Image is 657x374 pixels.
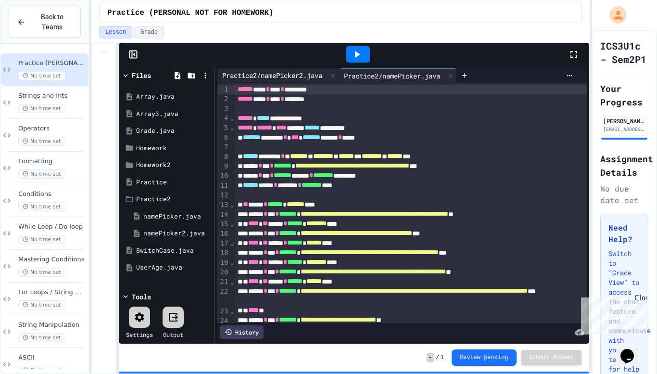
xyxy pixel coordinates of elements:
div: Homework [136,143,211,153]
span: Fold line [229,278,234,286]
div: Practice2/namePicker2.java [217,70,327,80]
div: 10 [217,171,229,181]
div: 6 [217,133,229,142]
span: - [427,353,434,362]
div: [PERSON_NAME] [603,116,645,125]
div: [EMAIL_ADDRESS][DOMAIN_NAME] [603,126,645,133]
button: Lesson [99,26,132,39]
span: Submit Answer [529,354,574,361]
div: Files [132,70,151,80]
div: 20 [217,268,229,277]
div: Practice2/namePicker.java [339,71,445,81]
div: No due date set [600,183,648,206]
span: / [436,354,439,361]
div: 3 [217,104,229,114]
span: Practice (PERSONAL NOT FOR HOMEWORK) [107,7,274,19]
div: 5 [217,123,229,133]
div: Array.java [136,92,211,102]
div: 2 [217,94,229,104]
div: Output [163,330,183,339]
iframe: chat widget [577,294,647,335]
div: Settings [126,330,153,339]
iframe: chat widget [617,335,647,364]
span: Fold line [229,307,234,315]
span: 1 [441,354,444,361]
div: 23 [217,307,229,316]
span: Conditions [18,190,87,198]
div: UserAge.java [136,263,211,272]
span: Back to Teams [31,12,73,32]
span: For Loops / String Manipulation [18,288,87,297]
span: Mastering Conditions [18,256,87,264]
h1: ICS3U1c - Sem2P1 [600,39,648,66]
div: 7 [217,142,229,152]
button: Submit Answer [521,350,582,365]
div: 15 [217,219,229,229]
div: Array3.java [136,109,211,119]
h3: Need Help? [608,222,640,245]
div: Practice2 [136,194,211,204]
span: Fold line [229,220,234,228]
button: Review pending [452,349,517,366]
div: Homework2 [136,160,211,170]
button: Grade [134,26,164,39]
span: Fold line [229,114,234,122]
div: 11 [217,181,229,191]
div: 17 [217,239,229,248]
span: No time set [18,104,65,113]
div: 19 [217,258,229,268]
span: Fold line [229,239,234,247]
span: While Loop / Do loop [18,223,87,231]
div: 13 [217,200,229,210]
span: No time set [18,137,65,146]
span: Strings and Ints [18,92,87,100]
div: 18 [217,248,229,258]
div: Practice2/namePicker2.java [217,68,339,83]
span: No time set [18,235,65,244]
div: 14 [217,210,229,219]
div: Practice2/namePicker.java [339,68,457,83]
span: No time set [18,268,65,277]
div: namePicker.java [143,212,211,221]
div: History [220,325,264,339]
span: Operators [18,125,87,133]
span: Fold line [229,201,234,208]
div: Chat with us now!Close [4,4,66,61]
span: No time set [18,71,65,80]
h2: Assignment Details [600,152,648,179]
div: 24 [217,316,229,326]
div: 12 [217,191,229,200]
h2: Your Progress [600,82,648,109]
div: 22 [217,287,229,306]
div: 9 [217,162,229,171]
span: No time set [18,169,65,179]
div: 1 [217,85,229,94]
div: 21 [217,277,229,287]
div: namePicker2.java [143,229,211,238]
span: ASCII [18,354,87,362]
div: 8 [217,152,229,162]
div: 16 [217,229,229,239]
div: My Account [599,4,629,26]
span: Practice (PERSONAL NOT FOR HOMEWORK) [18,59,87,67]
div: Practice [136,178,211,187]
span: Fold line [229,124,234,131]
button: Back to Teams [9,7,81,38]
span: String Manipulation [18,321,87,329]
span: No time set [18,300,65,310]
span: No time set [18,333,65,342]
span: No time set [18,202,65,211]
span: Formatting [18,157,87,166]
div: 4 [217,114,229,123]
div: Tools [132,292,151,302]
div: SwitchCase.java [136,246,211,256]
span: Fold line [229,258,234,266]
div: Grade.java [136,126,211,136]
